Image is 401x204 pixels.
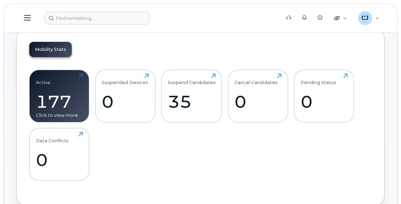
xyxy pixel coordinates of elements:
[353,11,384,25] div: Clifford Joseph
[301,91,348,112] div: 0
[36,132,83,176] a: Data Conflicts0
[36,112,83,119] div: Click to view more
[36,150,83,170] div: 0
[168,74,216,118] a: Suspend Candidates35
[102,74,148,85] div: Suspended Devices
[234,91,282,112] div: 0
[234,74,278,85] div: Cancel Candidates
[301,74,336,85] div: Pending Status
[234,74,282,118] a: Cancel Candidates0
[36,91,83,112] div: 177
[301,74,348,118] a: Pending Status0
[168,91,216,112] div: 35
[44,12,150,24] input: Find something...
[168,74,216,85] div: Suspend Candidates
[36,74,83,118] a: Active177Click to view more
[329,11,352,25] div: Quicklinks
[361,14,369,22] span: CJ
[36,74,51,85] div: Active
[102,74,149,118] a: Suspended Devices0
[36,132,69,143] div: Data Conflicts
[102,91,149,112] div: 0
